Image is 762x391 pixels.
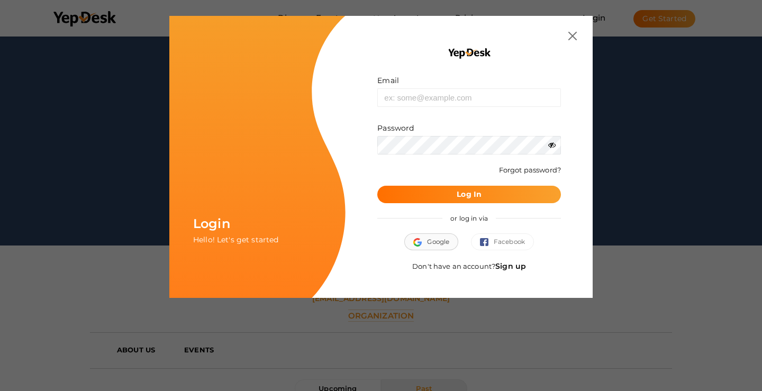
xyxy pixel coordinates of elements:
[568,32,577,40] img: close.svg
[377,186,561,203] button: Log In
[193,216,230,231] span: Login
[457,189,482,199] b: Log In
[412,262,526,270] span: Don't have an account?
[499,166,561,174] a: Forgot password?
[404,233,458,250] button: Google
[413,238,427,247] img: google.svg
[377,123,414,133] label: Password
[495,261,526,271] a: Sign up
[193,235,278,244] span: Hello! Let's get started
[377,88,561,107] input: ex: some@example.com
[442,206,496,230] span: or log in via
[471,233,534,250] button: Facebook
[447,48,491,59] img: YEP_black_cropped.png
[480,238,494,247] img: facebook.svg
[377,75,399,86] label: Email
